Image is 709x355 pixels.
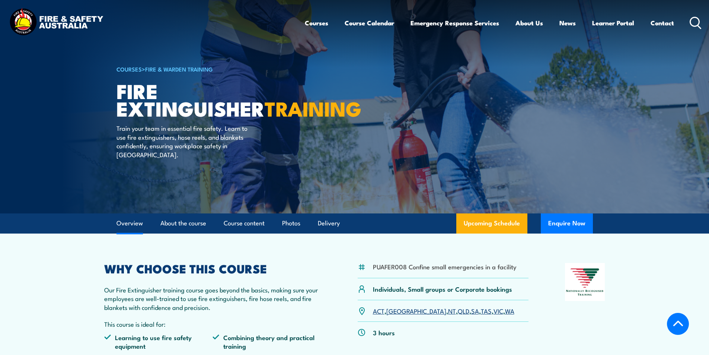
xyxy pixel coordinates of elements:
h2: WHY CHOOSE THIS COURSE [104,263,322,273]
a: ACT [373,306,384,315]
p: Train your team in essential fire safety. Learn to use fire extinguishers, hose reels, and blanke... [116,124,252,159]
h6: > [116,64,300,73]
a: About the course [160,213,206,233]
a: NT [448,306,456,315]
a: Contact [651,13,674,33]
a: TAS [481,306,492,315]
button: Enquire Now [541,213,593,234]
a: Upcoming Schedule [456,213,527,234]
p: Our Fire Extinguisher training course goes beyond the basics, making sure your employees are well... [104,285,322,311]
a: Photos [282,213,300,233]
p: This course is ideal for: [104,320,322,328]
a: Course content [224,213,265,233]
a: Learner Portal [592,13,634,33]
a: Overview [116,213,143,233]
a: QLD [458,306,469,315]
a: WA [505,306,514,315]
p: Individuals, Small groups or Corporate bookings [373,285,512,293]
p: 3 hours [373,328,395,337]
a: Fire & Warden Training [145,65,213,73]
a: [GEOGRAPHIC_DATA] [386,306,446,315]
h1: Fire Extinguisher [116,82,300,117]
li: PUAFER008 Confine small emergencies in a facility [373,262,517,271]
img: Nationally Recognised Training logo. [565,263,605,301]
a: SA [471,306,479,315]
a: About Us [515,13,543,33]
strong: TRAINING [265,92,361,123]
p: , , , , , , , [373,307,514,315]
a: Delivery [318,213,340,233]
a: Courses [305,13,328,33]
a: Course Calendar [345,13,394,33]
a: News [559,13,576,33]
li: Learning to use fire safety equipment [104,333,213,351]
a: COURSES [116,65,142,73]
a: VIC [494,306,503,315]
a: Emergency Response Services [411,13,499,33]
li: Combining theory and practical training [213,333,321,351]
